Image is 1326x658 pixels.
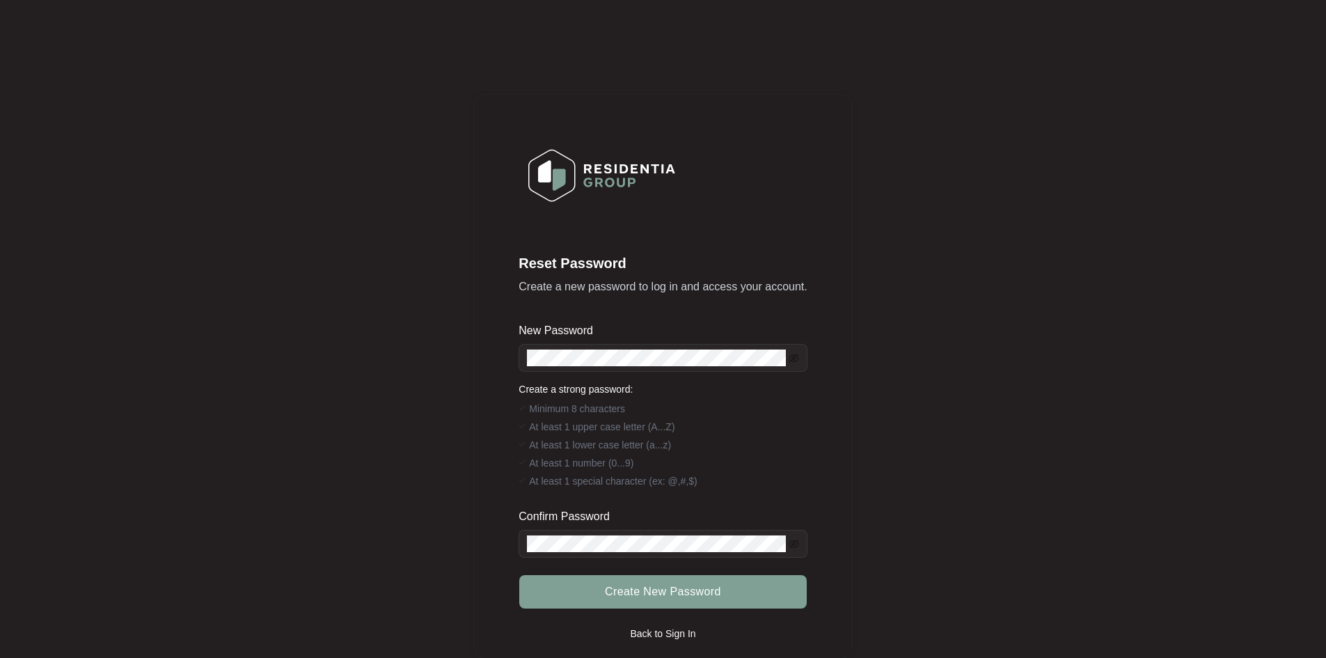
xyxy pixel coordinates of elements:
[519,458,526,465] img: gray tick
[519,253,807,273] p: Reset Password
[519,575,806,609] button: Create New Password
[789,539,799,549] span: eye-invisible
[519,440,526,447] img: gray tick
[519,140,684,211] img: Description of my image
[529,474,697,488] p: At least 1 special character (ex: @,#,$)
[519,422,526,429] img: gray tick
[527,535,785,552] input: Confirm Password
[519,510,619,524] label: Confirm Password
[529,402,625,416] p: Minimum 8 characters
[519,279,807,295] p: Create a new password to log in and access your account.
[529,420,674,434] p: At least 1 upper case letter (A...Z)
[529,438,671,452] p: At least 1 lower case letter (a...z)
[605,583,721,600] span: Create New Password
[519,382,807,396] p: Create a strong password:
[527,350,785,366] input: New Password
[519,476,526,483] img: gray tick
[519,404,526,411] img: gray tick
[529,456,633,470] p: At least 1 number (0...9)
[519,324,603,338] label: New Password
[630,627,695,641] p: Back to Sign In
[789,353,799,363] span: eye-invisible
